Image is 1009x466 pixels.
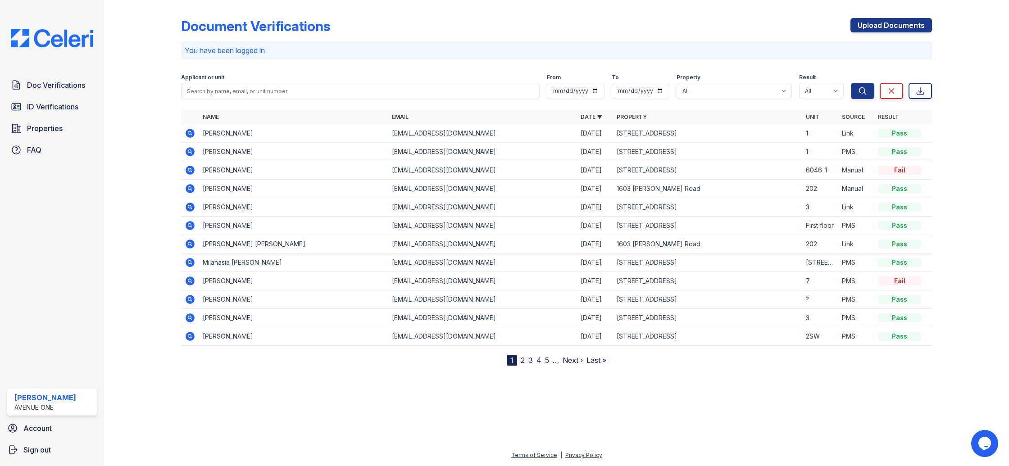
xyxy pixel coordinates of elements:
[507,355,517,366] div: 1
[199,327,388,346] td: [PERSON_NAME]
[613,272,802,290] td: [STREET_ADDRESS]
[577,143,613,161] td: [DATE]
[14,392,76,403] div: [PERSON_NAME]
[613,290,802,309] td: [STREET_ADDRESS]
[802,180,838,198] td: 202
[4,441,100,459] a: Sign out
[7,76,97,94] a: Doc Verifications
[802,143,838,161] td: 1
[842,113,865,120] a: Source
[199,180,388,198] td: [PERSON_NAME]
[878,129,921,138] div: Pass
[4,29,100,47] img: CE_Logo_Blue-a8612792a0a2168367f1c8372b55b34899dd931a85d93a1a3d3e32e68fde9ad4.png
[838,272,874,290] td: PMS
[878,113,899,120] a: Result
[802,161,838,180] td: 6046-1
[878,258,921,267] div: Pass
[23,423,52,434] span: Account
[878,166,921,175] div: Fail
[838,198,874,217] td: Link
[388,253,577,272] td: [EMAIL_ADDRESS][DOMAIN_NAME]
[613,217,802,235] td: [STREET_ADDRESS]
[838,180,874,198] td: Manual
[388,180,577,198] td: [EMAIL_ADDRESS][DOMAIN_NAME]
[388,235,577,253] td: [EMAIL_ADDRESS][DOMAIN_NAME]
[613,161,802,180] td: [STREET_ADDRESS]
[802,272,838,290] td: 7
[613,253,802,272] td: [STREET_ADDRESS]
[617,113,647,120] a: Property
[878,221,921,230] div: Pass
[4,419,100,437] a: Account
[547,74,561,81] label: From
[14,403,76,412] div: Avenue One
[838,327,874,346] td: PMS
[27,101,78,112] span: ID Verifications
[577,290,613,309] td: [DATE]
[577,327,613,346] td: [DATE]
[802,198,838,217] td: 3
[802,290,838,309] td: ?
[521,356,525,365] a: 2
[199,290,388,309] td: [PERSON_NAME]
[199,309,388,327] td: [PERSON_NAME]
[878,276,921,285] div: Fail
[7,141,97,159] a: FAQ
[577,124,613,143] td: [DATE]
[878,332,921,341] div: Pass
[199,272,388,290] td: [PERSON_NAME]
[838,309,874,327] td: PMS
[971,430,1000,457] iframe: chat widget
[838,217,874,235] td: PMS
[185,45,928,56] p: You have been logged in
[199,253,388,272] td: Milanasia [PERSON_NAME]
[677,74,700,81] label: Property
[536,356,541,365] a: 4
[799,74,816,81] label: Result
[563,356,583,365] a: Next ›
[577,235,613,253] td: [DATE]
[199,124,388,143] td: [PERSON_NAME]
[577,161,613,180] td: [DATE]
[388,309,577,327] td: [EMAIL_ADDRESS][DOMAIN_NAME]
[7,98,97,116] a: ID Verifications
[199,235,388,253] td: [PERSON_NAME] [PERSON_NAME]
[388,290,577,309] td: [EMAIL_ADDRESS][DOMAIN_NAME]
[802,253,838,272] td: [STREET_ADDRESS]
[878,240,921,249] div: Pass
[802,309,838,327] td: 3
[199,161,388,180] td: [PERSON_NAME]
[802,327,838,346] td: 2SW
[878,313,921,322] div: Pass
[838,235,874,253] td: Link
[581,113,602,120] a: Date ▼
[199,217,388,235] td: [PERSON_NAME]
[577,272,613,290] td: [DATE]
[545,356,549,365] a: 5
[612,74,619,81] label: To
[613,327,802,346] td: [STREET_ADDRESS]
[388,327,577,346] td: [EMAIL_ADDRESS][DOMAIN_NAME]
[577,309,613,327] td: [DATE]
[613,143,802,161] td: [STREET_ADDRESS]
[838,290,874,309] td: PMS
[560,452,562,458] div: |
[181,83,540,99] input: Search by name, email, or unit number
[577,180,613,198] td: [DATE]
[802,124,838,143] td: 1
[577,198,613,217] td: [DATE]
[553,355,559,366] span: …
[565,452,602,458] a: Privacy Policy
[392,113,409,120] a: Email
[388,161,577,180] td: [EMAIL_ADDRESS][DOMAIN_NAME]
[27,123,63,134] span: Properties
[528,356,533,365] a: 3
[586,356,606,365] a: Last »
[613,198,802,217] td: [STREET_ADDRESS]
[838,143,874,161] td: PMS
[613,235,802,253] td: 1603 [PERSON_NAME] Road
[878,295,921,304] div: Pass
[838,124,874,143] td: Link
[577,217,613,235] td: [DATE]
